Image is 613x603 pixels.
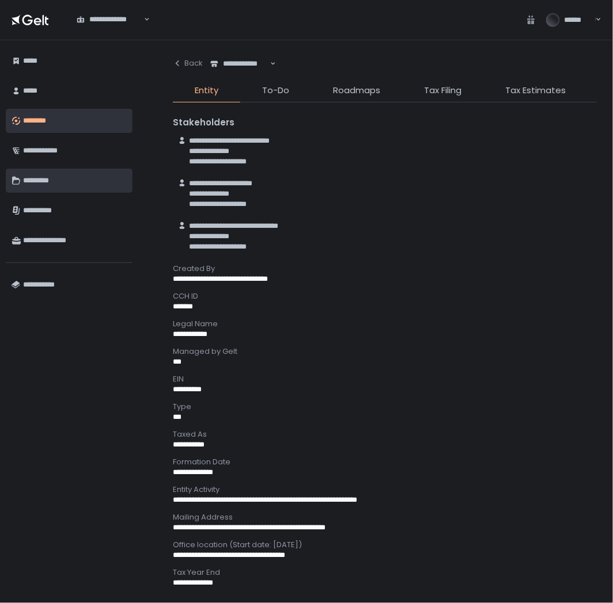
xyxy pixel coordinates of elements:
div: EIN [173,374,597,384]
span: Roadmaps [333,84,380,97]
span: Entity [195,84,218,97]
span: To-Do [262,84,289,97]
div: Legal Name [173,319,597,329]
div: Search for option [203,52,276,76]
div: Back [173,58,203,68]
div: Managed by Gelt [173,346,597,357]
input: Search for option [142,14,143,25]
span: Tax Filing [424,84,461,97]
div: Entity Activity [173,484,597,495]
div: Taxed As [173,429,597,440]
div: Office location (Start date: [DATE]) [173,540,597,550]
div: Mailing Address [173,512,597,522]
div: CCH ID [173,291,597,301]
span: Tax Estimates [505,84,566,97]
input: Search for option [268,58,269,70]
div: Type [173,402,597,412]
div: Search for option [69,7,150,32]
div: Stakeholders [173,116,597,129]
div: Created By [173,264,597,274]
button: Back [173,52,203,75]
div: Formation Date [173,457,597,467]
div: Tax Year End [173,567,597,578]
